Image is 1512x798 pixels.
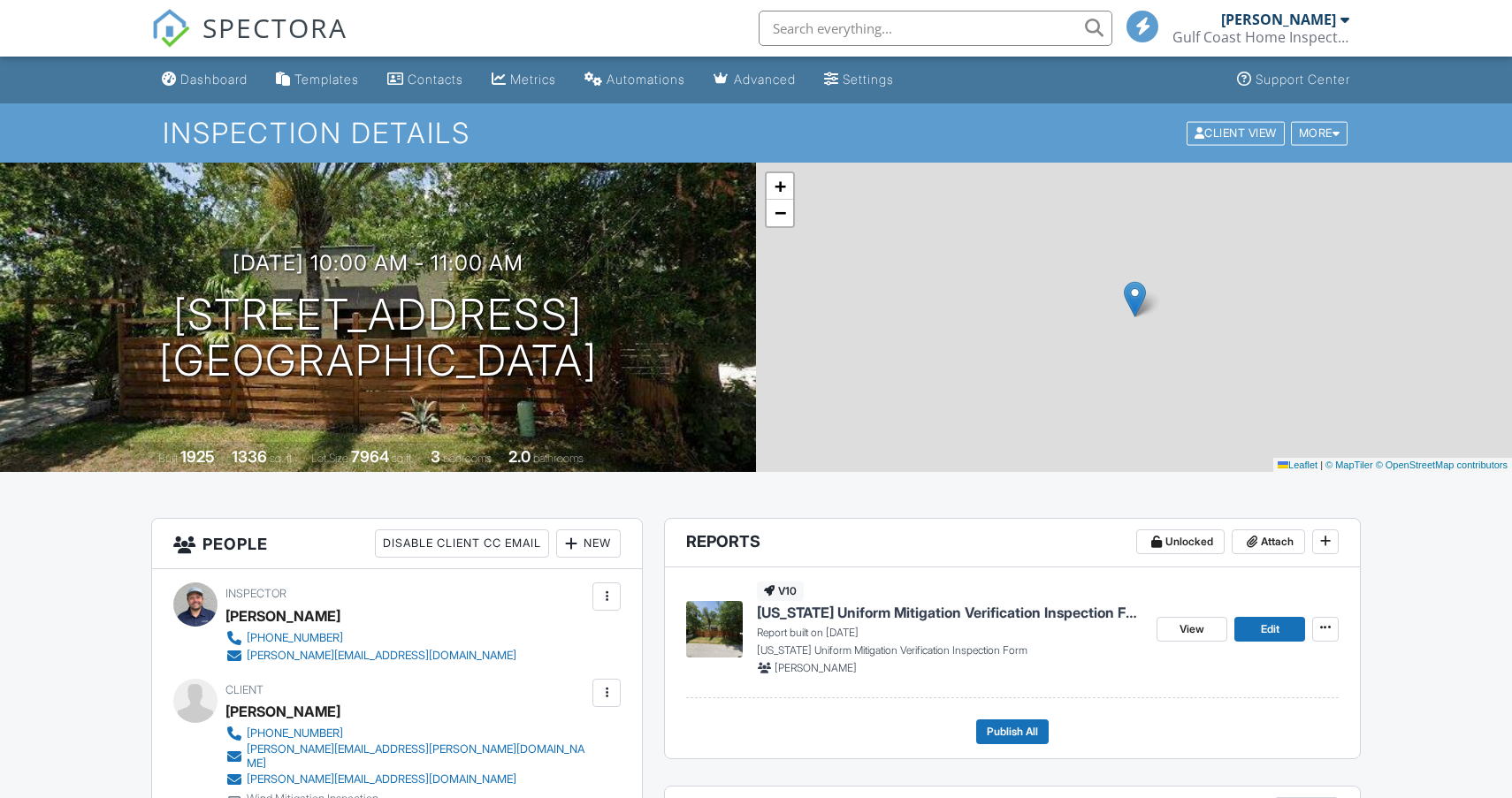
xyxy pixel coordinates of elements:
[767,200,793,226] a: Zoom out
[1256,72,1350,87] div: Support Center
[247,742,588,771] div: [PERSON_NAME][EMAIL_ADDRESS][PERSON_NAME][DOMAIN_NAME]
[443,452,492,465] span: bedrooms
[225,587,286,600] span: Inspector
[158,452,178,465] span: Built
[151,24,347,61] a: SPECTORA
[706,64,803,96] a: Advanced
[508,447,531,466] div: 2.0
[1124,281,1146,317] img: Marker
[431,447,440,466] div: 3
[1230,64,1357,96] a: Support Center
[485,64,563,96] a: Metrics
[159,292,598,385] h1: [STREET_ADDRESS] [GEOGRAPHIC_DATA]
[408,72,463,87] div: Contacts
[533,452,584,465] span: bathrooms
[1221,11,1336,28] div: [PERSON_NAME]
[225,725,588,742] a: [PHONE_NUMBER]
[269,64,366,96] a: Templates
[734,72,796,87] div: Advanced
[155,64,255,96] a: Dashboard
[225,742,588,771] a: [PERSON_NAME][EMAIL_ADDRESS][PERSON_NAME][DOMAIN_NAME]
[247,631,343,645] div: [PHONE_NUMBER]
[1187,121,1285,145] div: Client View
[607,72,685,87] div: Automations
[1376,460,1508,470] a: © OpenStreetMap contributors
[232,447,267,466] div: 1336
[247,649,516,663] div: [PERSON_NAME][EMAIL_ADDRESS][DOMAIN_NAME]
[202,9,347,46] span: SPECTORA
[225,629,516,647] a: [PHONE_NUMBER]
[775,175,786,197] span: +
[1172,28,1349,46] div: Gulf Coast Home Inspections
[180,72,248,87] div: Dashboard
[225,771,588,788] a: [PERSON_NAME][EMAIL_ADDRESS][DOMAIN_NAME]
[843,72,894,87] div: Settings
[225,698,340,725] div: [PERSON_NAME]
[375,529,549,558] div: Disable Client CC Email
[510,72,556,87] div: Metrics
[1320,460,1323,470] span: |
[163,118,1349,148] h1: Inspection Details
[225,683,263,696] span: Client
[392,452,414,465] span: sq.ft.
[351,447,389,466] div: 7964
[294,72,359,87] div: Templates
[556,529,621,558] div: New
[817,64,901,96] a: Settings
[151,9,190,48] img: The Best Home Inspection Software - Spectora
[180,447,215,466] div: 1925
[1291,121,1348,145] div: More
[233,251,523,275] h3: [DATE] 10:00 am - 11:00 am
[247,726,343,741] div: [PHONE_NUMBER]
[380,64,470,96] a: Contacts
[311,452,348,465] span: Lot Size
[775,201,786,224] span: −
[1325,460,1373,470] a: © MapTiler
[767,173,793,200] a: Zoom in
[577,64,692,96] a: Automations (Basic)
[1185,125,1289,139] a: Client View
[225,603,340,629] div: [PERSON_NAME]
[152,519,642,569] h3: People
[247,772,516,787] div: [PERSON_NAME][EMAIL_ADDRESS][DOMAIN_NAME]
[1278,460,1317,470] a: Leaflet
[225,647,516,665] a: [PERSON_NAME][EMAIL_ADDRESS][DOMAIN_NAME]
[270,452,294,465] span: sq. ft.
[759,11,1112,46] input: Search everything...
